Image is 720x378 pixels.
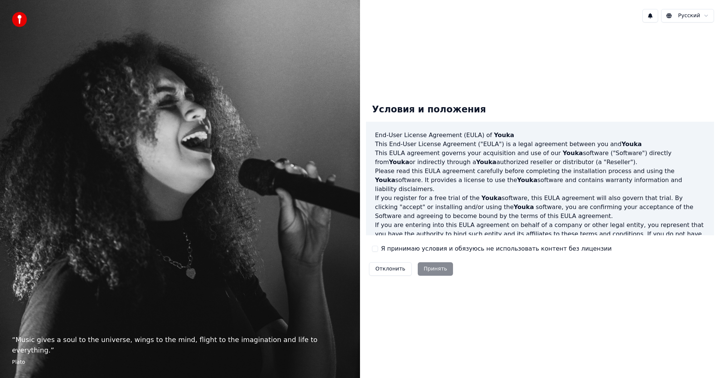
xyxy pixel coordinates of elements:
[621,140,642,148] span: Youka
[375,167,705,194] p: Please read this EULA agreement carefully before completing the installation process and using th...
[517,176,537,184] span: Youka
[375,194,705,221] p: If you register for a free trial of the software, this EULA agreement will also govern that trial...
[375,131,705,140] h3: End-User License Agreement (EULA) of
[375,176,395,184] span: Youka
[476,158,496,166] span: Youka
[12,359,348,366] footer: Plato
[12,12,27,27] img: youka
[366,98,492,122] div: Условия и положения
[375,149,705,167] p: This EULA agreement governs your acquisition and use of our software ("Software") directly from o...
[481,194,502,202] span: Youka
[369,262,412,276] button: Отклонить
[494,131,514,139] span: Youka
[375,140,705,149] p: This End-User License Agreement ("EULA") is a legal agreement between you and
[381,244,612,253] label: Я принимаю условия и обязуюсь не использовать контент без лицензии
[514,203,534,211] span: Youka
[375,221,705,257] p: If you are entering into this EULA agreement on behalf of a company or other legal entity, you re...
[562,149,583,157] span: Youka
[12,335,348,356] p: “ Music gives a soul to the universe, wings to the mind, flight to the imagination and life to ev...
[389,158,409,166] span: Youka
